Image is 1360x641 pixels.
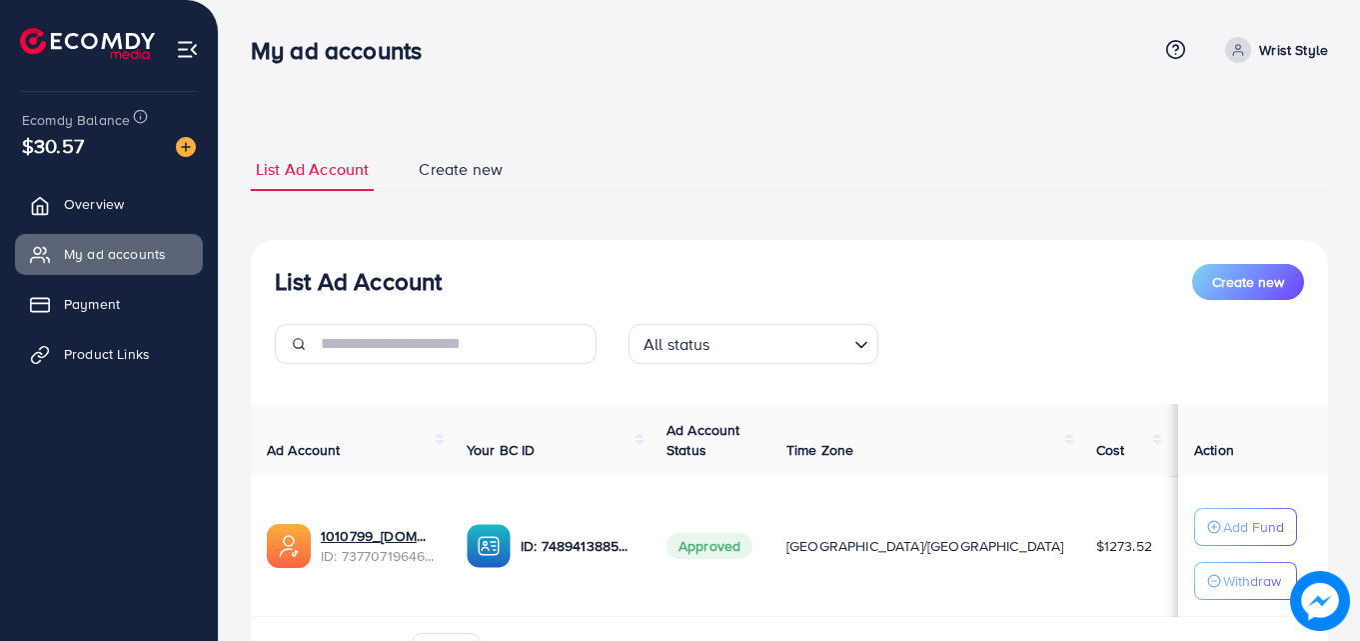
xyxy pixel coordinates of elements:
p: Withdraw [1223,569,1281,593]
a: My ad accounts [15,234,203,274]
span: Time Zone [786,440,853,460]
button: Withdraw [1194,562,1297,600]
a: Overview [15,184,203,224]
span: Ad Account [267,440,341,460]
span: All status [640,330,714,359]
img: image [176,137,196,157]
img: logo [20,28,155,59]
span: Payment [64,294,120,314]
input: Search for option [716,326,846,359]
button: Add Fund [1194,508,1297,546]
span: Cost [1096,440,1125,460]
span: $30.57 [22,131,84,160]
img: image [1290,571,1350,631]
span: Product Links [64,344,150,364]
img: ic-ba-acc.ded83a64.svg [467,524,511,568]
a: Payment [15,284,203,324]
h3: My ad accounts [251,36,438,65]
span: [GEOGRAPHIC_DATA]/[GEOGRAPHIC_DATA] [786,536,1064,556]
a: Wrist Style [1217,37,1328,63]
span: Ecomdy Balance [22,110,130,130]
p: ID: 7489413885926260744 [521,534,635,558]
div: <span class='underline'>1010799_dokandari.pk_1717608432134</span></br>7377071964634038288 [321,526,435,567]
img: menu [176,38,199,61]
span: Action [1194,440,1234,460]
p: Add Fund [1223,515,1284,539]
span: Ad Account Status [667,420,740,460]
span: $1273.52 [1096,536,1152,556]
p: Wrist Style [1259,38,1328,62]
span: Create new [1212,272,1284,292]
a: 1010799_[DOMAIN_NAME]_1717608432134 [321,526,435,546]
span: Your BC ID [467,440,536,460]
span: My ad accounts [64,244,166,264]
span: List Ad Account [256,158,369,181]
span: ID: 7377071964634038288 [321,546,435,566]
span: Approved [667,533,752,559]
span: Create new [419,158,503,181]
button: Create new [1192,264,1304,300]
h3: List Ad Account [275,267,442,296]
div: Search for option [629,324,878,364]
a: Product Links [15,334,203,374]
span: Overview [64,194,124,214]
img: ic-ads-acc.e4c84228.svg [267,524,311,568]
